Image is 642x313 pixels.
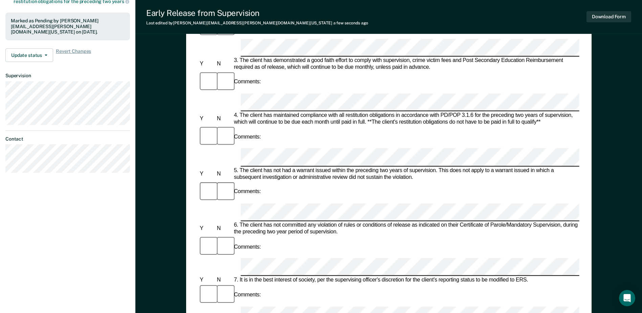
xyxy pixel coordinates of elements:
div: 4. The client has maintained compliance with all restitution obligations in accordance with PD/PO... [233,112,579,126]
div: N [215,116,232,122]
button: Update status [5,48,53,62]
div: Comments: [233,244,262,250]
div: Comments: [233,189,262,195]
dt: Supervision [5,73,130,79]
div: Open Intercom Messenger [619,290,635,306]
div: Comments: [233,79,262,86]
dt: Contact [5,136,130,142]
div: Marked as Pending by [PERSON_NAME][EMAIL_ADDRESS][PERSON_NAME][DOMAIN_NAME][US_STATE] on [DATE]. [11,18,125,35]
div: 5. The client has not had a warrant issued within the preceding two years of supervision. This do... [233,167,579,181]
button: Download Form [586,11,631,22]
div: N [215,61,232,67]
div: Comments: [233,292,262,298]
div: 6. The client has not committed any violation of rules or conditions of release as indicated on t... [233,222,579,235]
div: Y [198,277,215,284]
div: Comments: [233,134,262,141]
div: N [215,225,232,232]
div: Y [198,225,215,232]
div: Y [198,170,215,177]
div: Y [198,61,215,67]
div: 3. The client has demonstrated a good faith effort to comply with supervision, crime victim fees ... [233,57,579,71]
div: N [215,170,232,177]
div: Early Release from Supervision [146,8,368,18]
div: N [215,277,232,284]
span: a few seconds ago [333,21,368,25]
span: Revert Changes [56,48,91,62]
div: 7. It is in the best interest of society, per the supervising officer's discretion for the client... [233,277,579,284]
div: Last edited by [PERSON_NAME][EMAIL_ADDRESS][PERSON_NAME][DOMAIN_NAME][US_STATE] [146,21,368,25]
div: Y [198,116,215,122]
